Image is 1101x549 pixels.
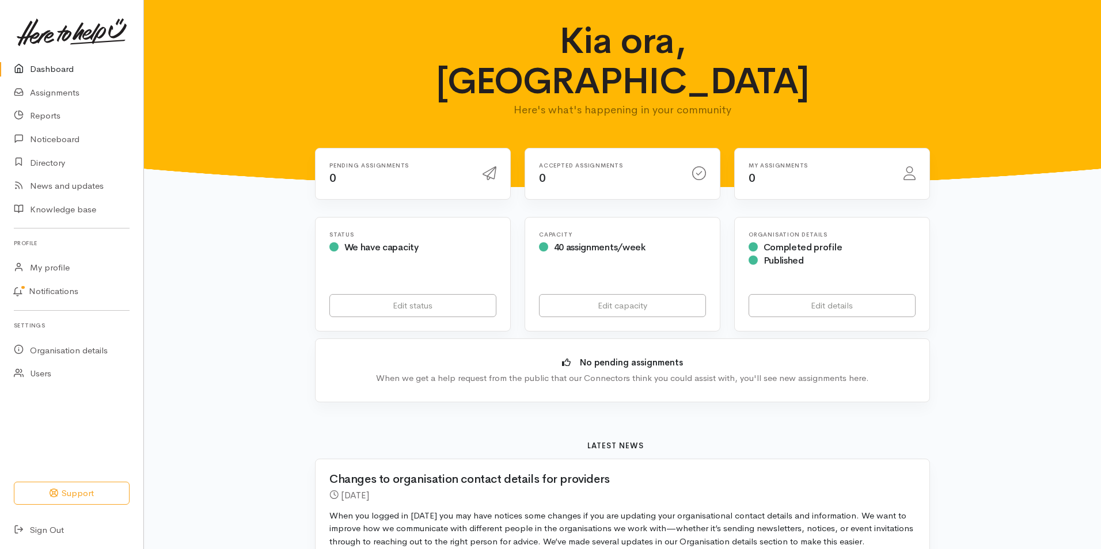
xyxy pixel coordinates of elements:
span: 0 [329,171,336,185]
p: When you logged in [DATE] you may have notices some changes if you are updating your organisation... [329,509,916,548]
h6: Profile [14,235,130,251]
a: Edit capacity [539,294,706,318]
span: 0 [749,171,755,185]
p: Here's what's happening in your community [397,102,848,118]
span: 40 assignments/week [554,241,646,253]
h1: Kia ora, [GEOGRAPHIC_DATA] [397,21,848,102]
h6: Pending assignments [329,162,469,169]
b: No pending assignments [580,357,683,368]
a: Edit details [749,294,916,318]
a: Edit status [329,294,496,318]
h6: Accepted assignments [539,162,678,169]
button: Support [14,482,130,505]
div: When we get a help request from the public that our Connectors think you could assist with, you'l... [333,372,912,385]
h6: Capacity [539,231,706,238]
h6: Organisation Details [749,231,916,238]
h6: Status [329,231,496,238]
span: Published [764,254,804,266]
span: 0 [539,171,546,185]
span: Completed profile [764,241,842,253]
time: [DATE] [341,489,369,501]
h2: Changes to organisation contact details for providers [329,473,902,486]
b: Latest news [587,441,644,451]
h6: My assignments [749,162,890,169]
h6: Settings [14,318,130,333]
span: We have capacity [344,241,419,253]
